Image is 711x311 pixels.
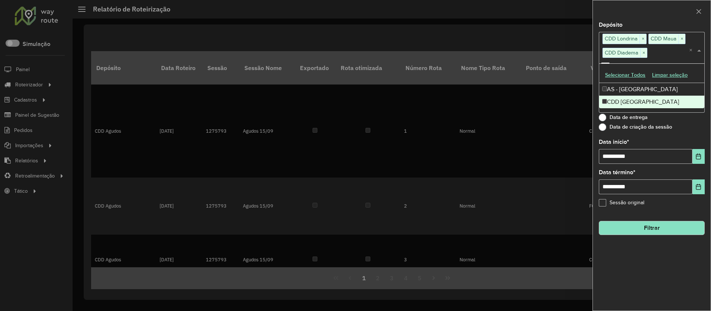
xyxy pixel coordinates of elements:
[599,221,705,235] button: Filtrar
[599,199,644,206] label: Sessão original
[649,34,678,43] span: CDD Maua
[599,83,704,96] div: AS - [GEOGRAPHIC_DATA]
[599,138,629,146] label: Data início
[649,69,691,81] button: Limpar seleção
[599,123,672,131] label: Data de criação da sessão
[599,114,648,121] label: Data de entrega
[692,149,705,164] button: Choose Date
[640,49,647,57] span: ×
[689,46,695,55] span: Clear all
[692,179,705,194] button: Choose Date
[599,168,635,177] label: Data término
[603,34,640,43] span: CDD Londrina
[602,69,649,81] button: Selecionar Todos
[599,63,705,113] ng-dropdown-panel: Options list
[599,20,622,29] label: Depósito
[640,34,646,43] span: ×
[603,48,640,57] span: CDD Diadema
[599,96,704,108] div: CDD [GEOGRAPHIC_DATA]
[678,34,685,43] span: ×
